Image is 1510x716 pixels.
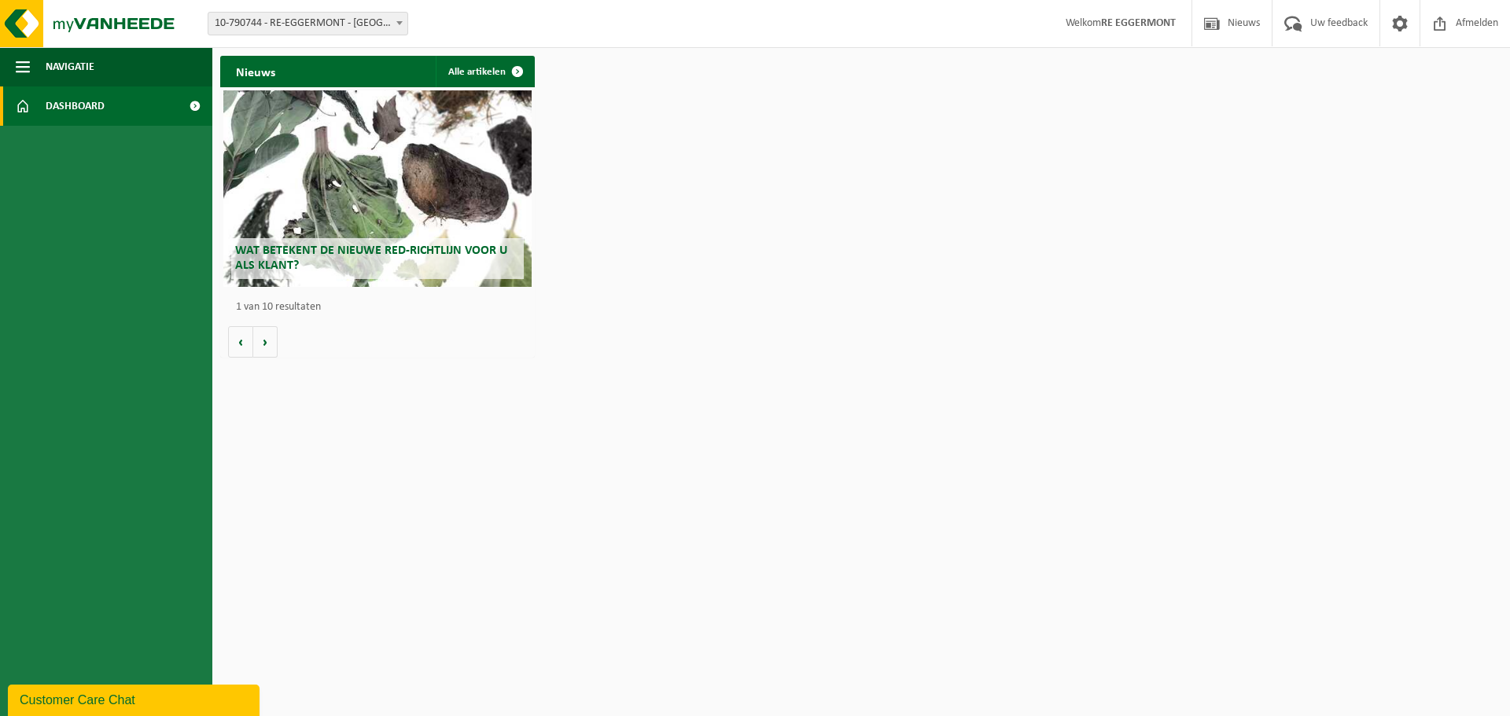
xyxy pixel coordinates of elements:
span: Wat betekent de nieuwe RED-richtlijn voor u als klant? [235,244,507,272]
p: 1 van 10 resultaten [236,302,527,313]
button: Vorige [228,326,253,358]
a: Wat betekent de nieuwe RED-richtlijn voor u als klant? [223,90,532,287]
span: Navigatie [46,47,94,86]
span: 10-790744 - RE-EGGERMONT - DEINZE [208,12,408,35]
strong: RE EGGERMONT [1101,17,1176,29]
span: Dashboard [46,86,105,126]
iframe: chat widget [8,681,263,716]
span: 10-790744 - RE-EGGERMONT - DEINZE [208,13,407,35]
a: Alle artikelen [436,56,533,87]
button: Volgende [253,326,278,358]
h2: Nieuws [220,56,291,86]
